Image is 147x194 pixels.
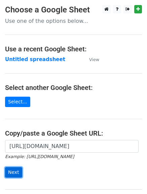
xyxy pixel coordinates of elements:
p: Use one of the options below... [5,17,142,25]
h4: Copy/paste a Google Sheet URL: [5,129,142,137]
a: Untitled spreadsheet [5,56,65,62]
small: Example: [URL][DOMAIN_NAME] [5,154,74,159]
h4: Use a recent Google Sheet: [5,45,142,53]
iframe: Chat Widget [113,162,147,194]
a: Select... [5,97,30,107]
h4: Select another Google Sheet: [5,84,142,92]
input: Paste your Google Sheet URL here [5,140,139,153]
a: View [82,56,99,62]
input: Next [5,167,22,178]
small: View [89,57,99,62]
h3: Choose a Google Sheet [5,5,142,15]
